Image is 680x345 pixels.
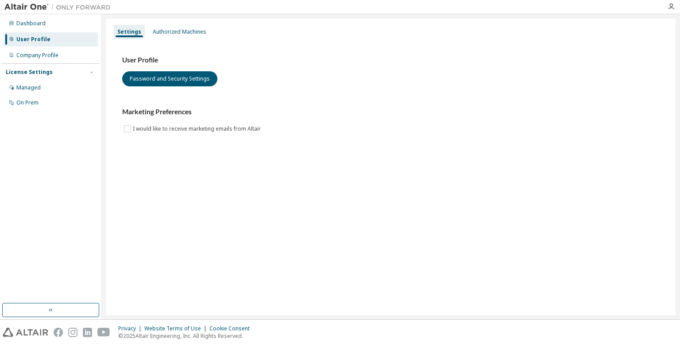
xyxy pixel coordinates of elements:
[153,28,206,35] div: Authorized Machines
[16,99,39,106] div: On Prem
[54,328,63,337] img: facebook.svg
[68,328,77,337] img: instagram.svg
[133,124,263,134] label: I would like to receive marketing emails from Altair
[118,325,144,332] div: Privacy
[83,328,92,337] img: linkedin.svg
[122,56,660,65] h3: User Profile
[3,328,48,337] img: altair_logo.svg
[209,325,255,332] div: Cookie Consent
[16,20,46,27] div: Dashboard
[16,52,58,59] div: Company Profile
[16,36,50,43] div: User Profile
[144,325,209,332] div: Website Terms of Use
[97,328,110,337] img: youtube.svg
[118,332,255,340] p: © 2025 Altair Engineering, Inc. All Rights Reserved.
[117,28,141,35] div: Settings
[4,3,115,12] img: Altair One
[122,71,217,86] button: Password and Security Settings
[6,69,53,76] div: License Settings
[16,84,41,91] div: Managed
[122,108,660,116] h3: Marketing Preferences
